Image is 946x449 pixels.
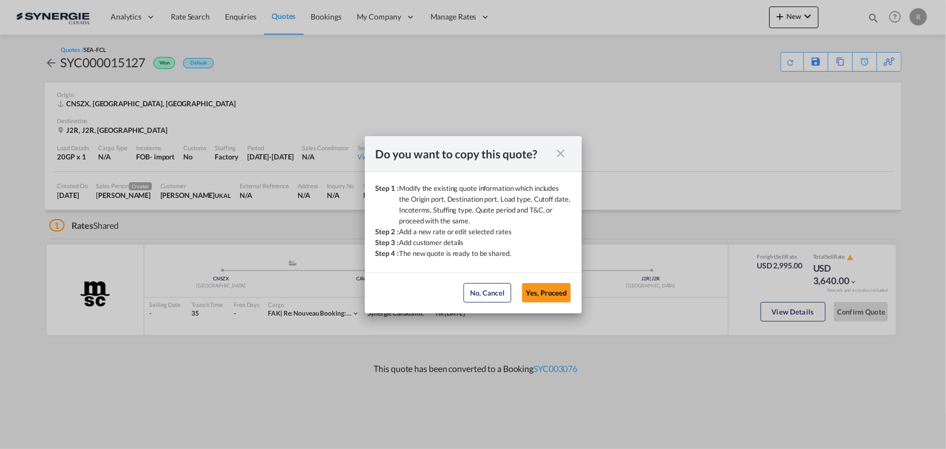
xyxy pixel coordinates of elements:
button: Yes, Proceed [522,283,571,303]
div: Add customer details [400,237,464,248]
div: Step 1 : [376,183,400,226]
md-icon: icon-close fg-AAA8AD cursor [555,147,568,160]
div: Step 4 : [376,248,400,259]
div: Step 3 : [376,237,400,248]
button: No, Cancel [464,283,511,303]
div: Do you want to copy this quote? [376,147,551,161]
div: Add a new rate or edit selected rates [400,226,512,237]
md-dialog: Step 1 : ... [365,136,582,313]
div: Step 2 : [376,226,400,237]
div: Modify the existing quote information which includes the Origin port, Destination port, Load type... [400,183,571,226]
div: The new quote is ready to be shared. [400,248,511,259]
